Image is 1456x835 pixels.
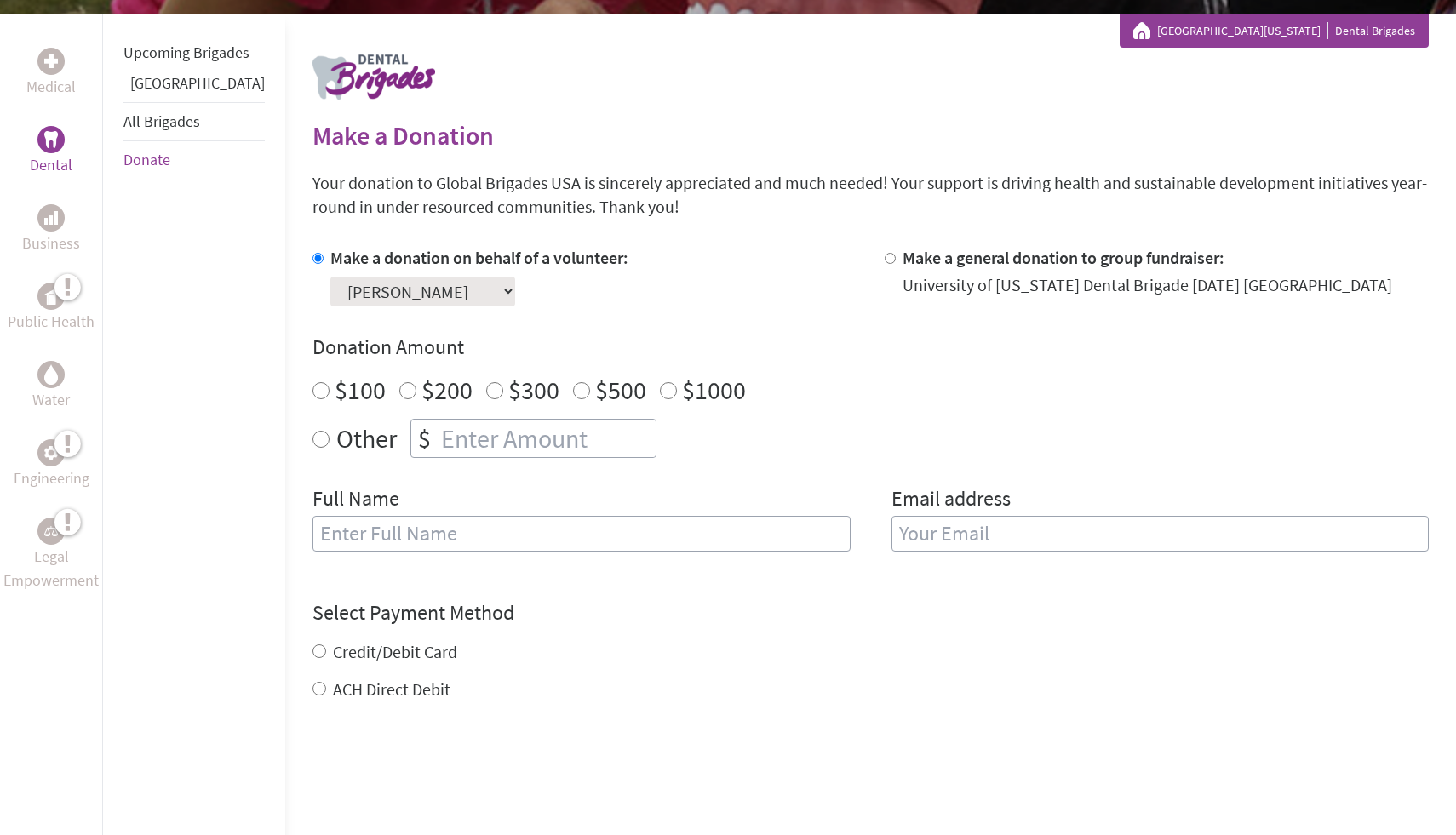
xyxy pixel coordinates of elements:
[3,545,99,592] p: Legal Empowerment
[44,446,58,460] img: Engineering
[438,420,656,457] input: Enter Amount
[37,204,65,232] div: Business
[312,54,435,100] img: logo-dental.png
[508,374,559,406] label: $300
[37,48,65,75] div: Medical
[123,141,265,179] li: Donate
[1157,22,1328,39] a: [GEOGRAPHIC_DATA][US_STATE]
[30,126,72,177] a: DentalDental
[8,310,95,334] p: Public Health
[32,361,70,412] a: WaterWater
[130,73,265,93] a: [GEOGRAPHIC_DATA]
[26,75,76,99] p: Medical
[123,43,249,62] a: Upcoming Brigades
[14,439,89,490] a: EngineeringEngineering
[44,131,58,147] img: Dental
[37,361,65,388] div: Water
[335,374,386,406] label: $100
[312,599,1429,626] h4: Select Payment Method
[312,120,1429,151] h2: Make a Donation
[330,247,628,268] label: Make a donation on behalf of a volunteer:
[312,735,571,802] iframe: reCAPTCHA
[903,273,1392,297] div: University of [US_STATE] Dental Brigade [DATE] [GEOGRAPHIC_DATA]
[8,283,95,334] a: Public HealthPublic Health
[336,419,397,458] label: Other
[891,516,1430,552] input: Your Email
[891,485,1011,516] label: Email address
[1133,22,1415,39] div: Dental Brigades
[44,54,58,68] img: Medical
[44,288,58,305] img: Public Health
[26,48,76,99] a: MedicalMedical
[123,150,170,169] a: Donate
[312,485,399,516] label: Full Name
[333,641,457,662] label: Credit/Debit Card
[44,526,58,536] img: Legal Empowerment
[44,364,58,384] img: Water
[123,102,265,141] li: All Brigades
[123,112,200,131] a: All Brigades
[682,374,746,406] label: $1000
[32,388,70,412] p: Water
[421,374,473,406] label: $200
[44,211,58,225] img: Business
[37,439,65,466] div: Engineering
[123,71,265,102] li: Panama
[123,34,265,71] li: Upcoming Brigades
[411,420,438,457] div: $
[312,171,1429,219] p: Your donation to Global Brigades USA is sincerely appreciated and much needed! Your support is dr...
[37,518,65,545] div: Legal Empowerment
[22,232,80,255] p: Business
[312,516,851,552] input: Enter Full Name
[22,204,80,255] a: BusinessBusiness
[37,126,65,153] div: Dental
[595,374,646,406] label: $500
[37,283,65,310] div: Public Health
[903,247,1224,268] label: Make a general donation to group fundraiser:
[3,518,99,592] a: Legal EmpowermentLegal Empowerment
[14,466,89,490] p: Engineering
[333,678,450,700] label: ACH Direct Debit
[30,153,72,177] p: Dental
[312,334,1429,361] h4: Donation Amount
